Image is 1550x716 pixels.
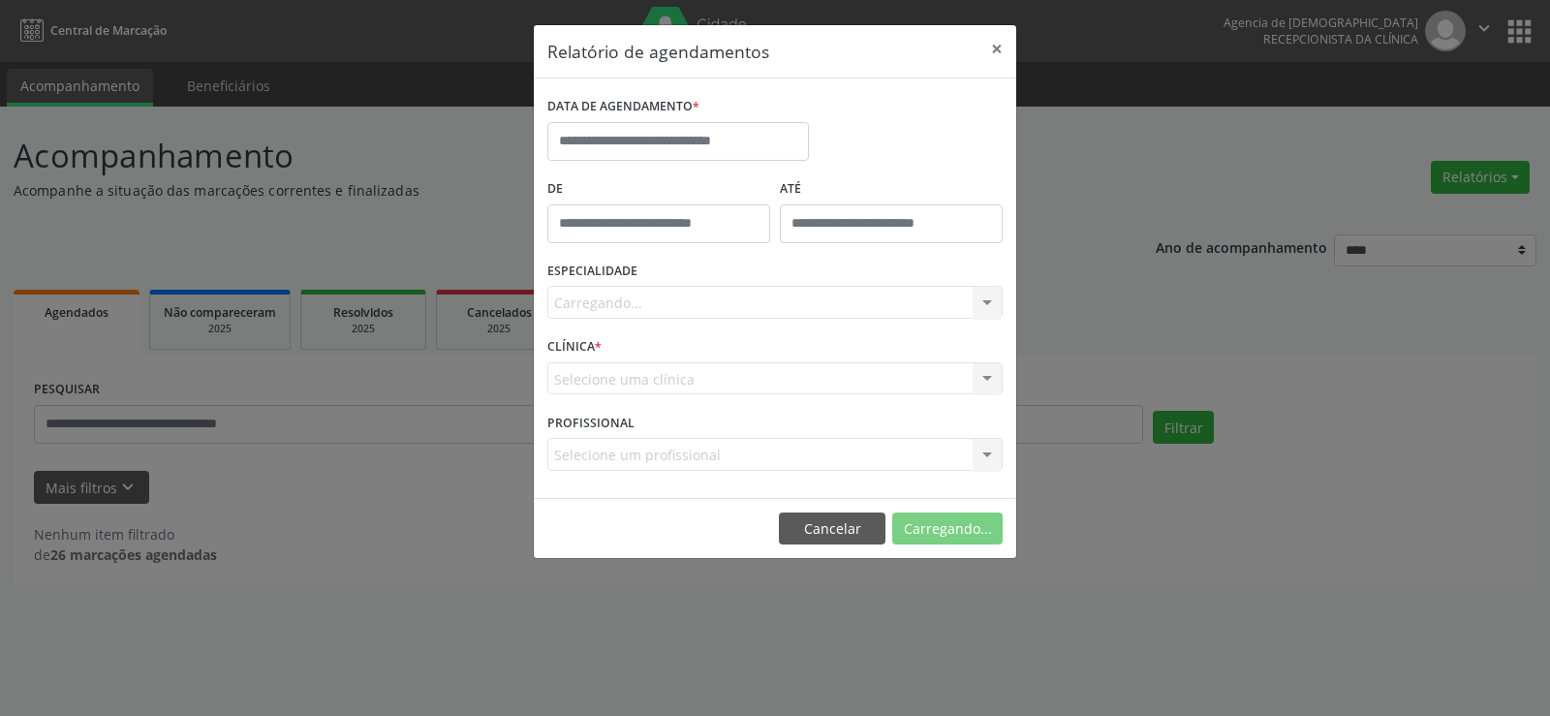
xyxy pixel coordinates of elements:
button: Carregando... [892,513,1003,545]
label: DATA DE AGENDAMENTO [547,92,699,122]
label: De [547,174,770,204]
label: ATÉ [780,174,1003,204]
button: Cancelar [779,513,885,545]
label: PROFISSIONAL [547,408,635,438]
label: ESPECIALIDADE [547,257,637,287]
h5: Relatório de agendamentos [547,39,769,64]
label: CLÍNICA [547,332,602,362]
button: Close [977,25,1016,73]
